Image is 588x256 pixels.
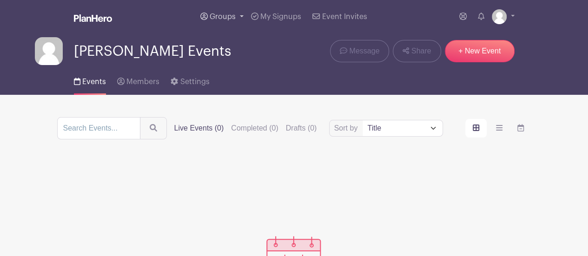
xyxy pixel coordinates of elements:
[174,123,317,134] div: filters
[74,44,231,59] span: [PERSON_NAME] Events
[260,13,301,20] span: My Signups
[126,78,159,85] span: Members
[445,40,515,62] a: + New Event
[35,37,63,65] img: default-ce2991bfa6775e67f084385cd625a349d9dcbb7a52a09fb2fda1e96e2d18dcdb.png
[286,123,317,134] label: Drafts (0)
[57,117,140,139] input: Search Events...
[171,65,209,95] a: Settings
[82,78,106,85] span: Events
[349,46,379,57] span: Message
[322,13,367,20] span: Event Invites
[393,40,441,62] a: Share
[180,78,210,85] span: Settings
[174,123,224,134] label: Live Events (0)
[492,9,507,24] img: default-ce2991bfa6775e67f084385cd625a349d9dcbb7a52a09fb2fda1e96e2d18dcdb.png
[74,14,112,22] img: logo_white-6c42ec7e38ccf1d336a20a19083b03d10ae64f83f12c07503d8b9e83406b4c7d.svg
[465,119,531,138] div: order and view
[210,13,236,20] span: Groups
[330,40,389,62] a: Message
[117,65,159,95] a: Members
[334,123,361,134] label: Sort by
[411,46,431,57] span: Share
[231,123,278,134] label: Completed (0)
[74,65,106,95] a: Events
